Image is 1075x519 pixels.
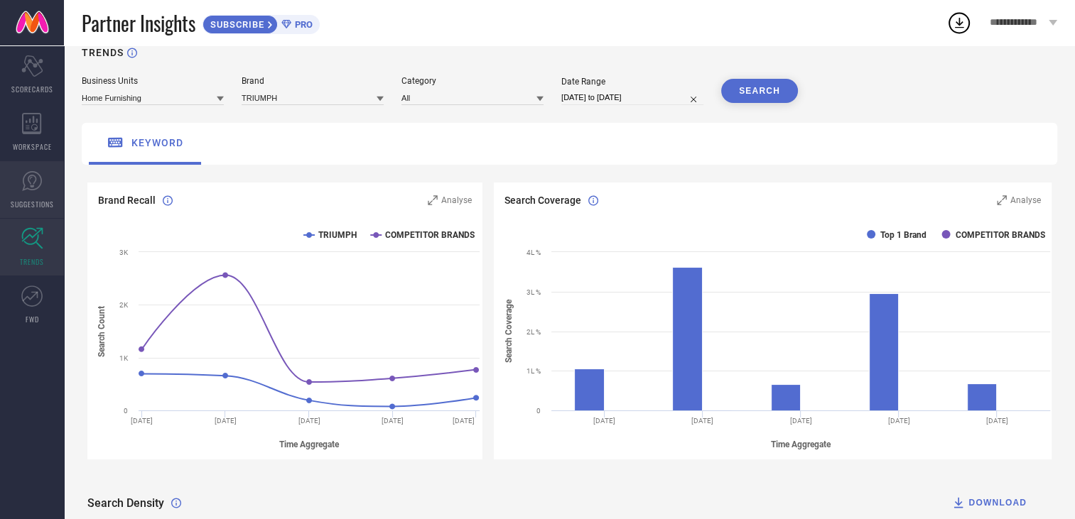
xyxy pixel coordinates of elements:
span: FWD [26,314,39,324]
text: [DATE] [790,417,812,425]
span: Search Density [87,496,164,510]
div: Business Units [82,76,224,86]
div: Open download list [946,10,972,35]
text: COMPETITOR BRANDS [385,230,475,240]
span: WORKSPACE [13,141,52,152]
text: [DATE] [215,417,237,425]
text: 0 [124,407,128,415]
span: Search Coverage [504,195,581,206]
button: DOWNLOAD [934,488,1044,517]
text: 2K [119,301,129,309]
div: Date Range [561,77,703,87]
span: Brand Recall [98,195,156,206]
span: SUBSCRIBE [203,19,268,30]
button: SEARCH [721,79,798,103]
text: [DATE] [298,417,320,425]
div: Category [401,76,544,86]
text: 1L % [526,367,541,375]
text: [DATE] [986,417,1008,425]
svg: Zoom [428,195,438,205]
span: TRENDS [20,256,44,267]
span: SUGGESTIONS [11,199,54,209]
text: 3L % [526,288,541,296]
text: [DATE] [131,417,153,425]
a: SUBSCRIBEPRO [202,11,320,34]
text: 1K [119,354,129,362]
tspan: Search Count [97,306,107,357]
text: [DATE] [453,417,475,425]
svg: Zoom [997,195,1007,205]
text: 4L % [526,248,541,256]
span: Partner Insights [82,9,195,38]
tspan: Time Aggregate [279,439,340,449]
text: TRIUMPH [318,230,357,240]
div: DOWNLOAD [951,496,1027,510]
h1: TRENDS [82,47,124,58]
text: 2L % [526,328,541,336]
text: Top 1 Brand [880,230,927,240]
div: Brand [242,76,384,86]
text: [DATE] [382,417,404,425]
tspan: Time Aggregate [771,439,831,449]
span: Analyse [441,195,472,205]
text: [DATE] [593,417,615,425]
text: [DATE] [888,417,910,425]
span: keyword [131,137,183,148]
input: Select date range [561,90,703,105]
text: 0 [536,407,541,415]
span: SCORECARDS [11,84,53,94]
text: 3K [119,248,129,256]
span: PRO [291,19,313,30]
text: [DATE] [691,417,713,425]
tspan: Search Coverage [504,299,514,363]
span: Analyse [1010,195,1041,205]
text: COMPETITOR BRANDS [955,230,1044,240]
